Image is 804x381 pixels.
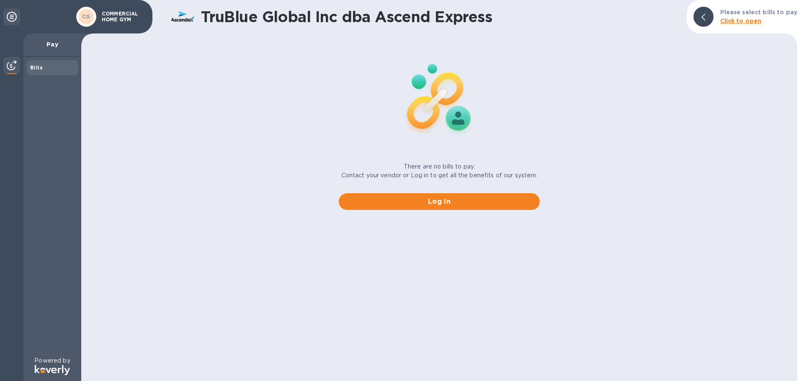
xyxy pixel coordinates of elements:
[35,365,70,375] img: Logo
[720,18,762,24] b: Click to open
[102,11,144,23] p: COMMERCIAL HOME GYM
[720,9,797,15] b: Please select bills to pay
[201,8,680,26] h1: TruBlue Global Inc dba Ascend Express
[30,40,75,49] p: Pay
[30,64,43,71] b: Bills
[339,193,540,210] button: Log in
[82,13,90,20] b: CG
[345,197,533,207] span: Log in
[34,356,70,365] p: Powered by
[341,162,538,180] p: There are no bills to pay. Contact your vendor or Log in to get all the benefits of our system.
